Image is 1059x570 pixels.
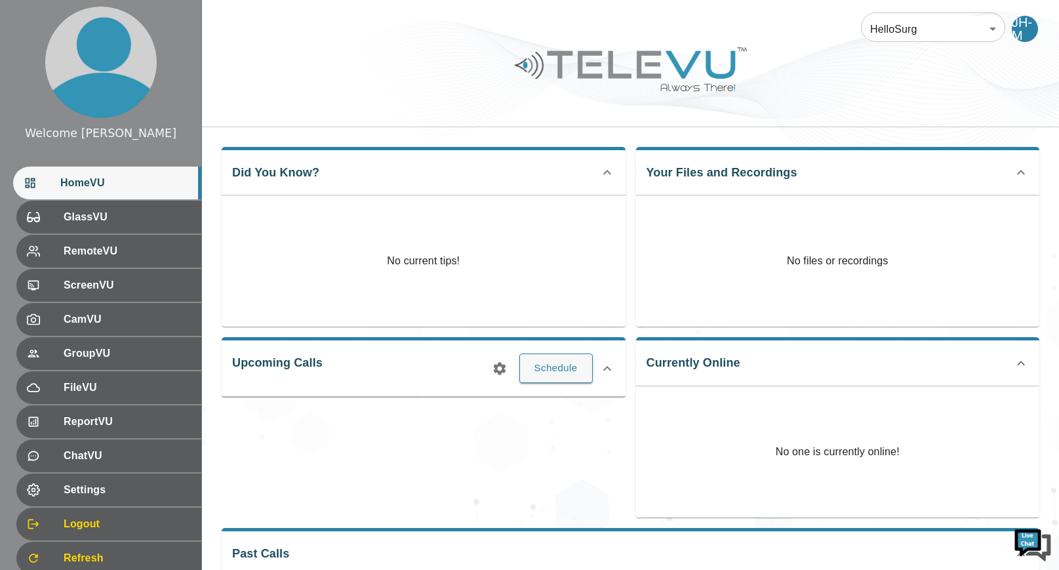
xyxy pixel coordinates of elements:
span: Settings [64,482,191,498]
div: ChatVU [16,439,201,472]
div: Settings [16,474,201,506]
div: ScreenVU [16,269,201,302]
div: GlassVU [16,201,201,234]
div: ReportVU [16,405,201,438]
img: Logo [513,42,749,96]
p: No current tips! [387,253,460,269]
p: No one is currently online! [776,386,900,518]
div: HelloSurg [861,10,1005,47]
img: profile.png [45,7,157,118]
span: Refresh [64,550,191,566]
button: Schedule [519,354,593,382]
span: CamVU [64,312,191,327]
span: GlassVU [64,209,191,225]
span: Logout [64,516,191,532]
span: ReportVU [64,414,191,430]
div: CamVU [16,303,201,336]
span: ScreenVU [64,277,191,293]
div: FileVU [16,371,201,404]
div: Logout [16,508,201,540]
div: JH-M [1012,16,1038,42]
span: GroupVU [64,346,191,361]
div: Welcome [PERSON_NAME] [25,125,176,142]
div: HomeVU [13,167,201,199]
span: RemoteVU [64,243,191,259]
div: RemoteVU [16,235,201,268]
div: GroupVU [16,337,201,370]
span: ChatVU [64,448,191,464]
p: No files or recordings [636,195,1040,327]
span: HomeVU [60,175,191,191]
img: Chat Widget [1013,524,1052,563]
span: FileVU [64,380,191,396]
